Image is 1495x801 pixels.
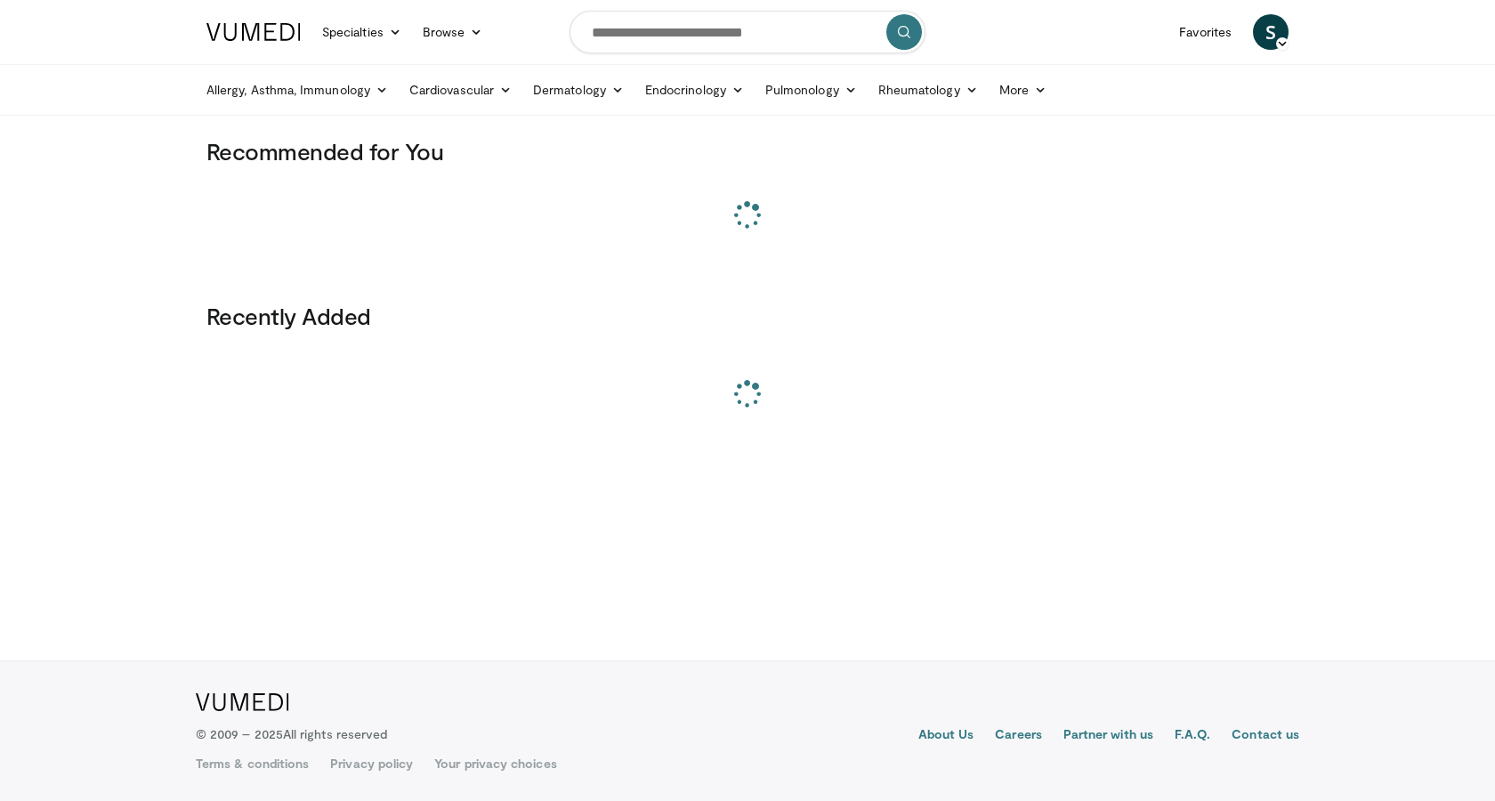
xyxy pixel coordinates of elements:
[196,693,289,711] img: VuMedi Logo
[868,72,989,108] a: Rheumatology
[399,72,522,108] a: Cardiovascular
[434,755,556,773] a: Your privacy choices
[206,137,1289,166] h3: Recommended for You
[918,725,974,747] a: About Us
[1232,725,1299,747] a: Contact us
[995,725,1042,747] a: Careers
[522,72,634,108] a: Dermatology
[206,302,1289,330] h3: Recently Added
[412,14,494,50] a: Browse
[570,11,925,53] input: Search topics, interventions
[634,72,755,108] a: Endocrinology
[330,755,413,773] a: Privacy policy
[196,755,309,773] a: Terms & conditions
[206,23,301,41] img: VuMedi Logo
[1063,725,1153,747] a: Partner with us
[196,72,399,108] a: Allergy, Asthma, Immunology
[311,14,412,50] a: Specialties
[1168,14,1242,50] a: Favorites
[1175,725,1210,747] a: F.A.Q.
[283,726,387,741] span: All rights reserved
[755,72,868,108] a: Pulmonology
[196,725,387,743] p: © 2009 – 2025
[1253,14,1289,50] a: S
[989,72,1057,108] a: More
